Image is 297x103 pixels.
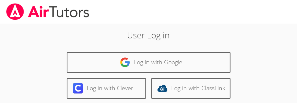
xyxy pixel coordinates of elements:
h2: User Log in [42,29,255,41]
img: google-logo-50288ca7cdecda66e5e0955fdab243c47b7ad437acaf1139b6f446037453330a.svg [120,57,130,68]
img: classlink-logo-d6bb404cc1216ec64c9a2012d9dc4662098be43eaf13dc465df04b49fa7ab582.svg [157,83,168,93]
a: Log in with Clever [67,78,146,99]
img: clever-logo-6eab21bc6e7a338710f1a6ff85c0baf02591cd810cc4098c63d3a4b26e2feb20.svg [73,83,83,93]
a: Log in with Google [67,52,231,73]
img: airtutors_banner-c4298cdbf04f3fff15de1276eac7730deb9818008684d7c2e4769d2f7ddbe033.png [6,3,90,20]
a: Log in with ClassLink [151,78,231,99]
